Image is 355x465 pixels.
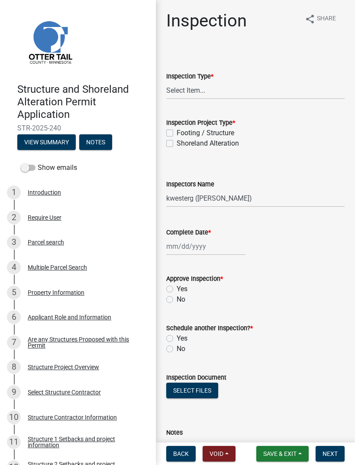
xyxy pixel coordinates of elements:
[28,336,142,348] div: Are any Structures Proposed with this Permit
[21,163,77,173] label: Show emails
[17,134,76,150] button: View Summary
[166,182,214,188] label: Inspectors Name
[166,446,196,462] button: Back
[7,310,21,324] div: 6
[7,360,21,374] div: 8
[17,9,82,74] img: Otter Tail County, Minnesota
[7,260,21,274] div: 4
[28,189,61,195] div: Introduction
[177,138,239,149] label: Shoreland Alteration
[166,375,226,381] label: Inspection Document
[177,284,187,294] label: Yes
[166,430,183,436] label: Notes
[28,389,101,395] div: Select Structure Contractor
[17,83,149,120] h4: Structure and Shoreland Alteration Permit Application
[28,264,87,270] div: Multiple Parcel Search
[28,239,64,245] div: Parcel search
[256,446,309,462] button: Save & Exit
[210,450,223,457] span: Void
[166,383,218,398] button: Select files
[298,10,343,27] button: shareShare
[28,436,142,448] div: Structure 1 Setbacks and project information
[173,450,189,457] span: Back
[7,435,21,449] div: 11
[177,128,234,138] label: Footing / Structure
[203,446,236,462] button: Void
[7,286,21,299] div: 5
[177,294,185,305] label: No
[166,10,247,31] h1: Inspection
[323,450,338,457] span: Next
[28,314,111,320] div: Applicant Role and Information
[17,140,76,146] wm-modal-confirm: Summary
[7,211,21,224] div: 2
[166,74,213,80] label: Inspection Type
[166,325,253,332] label: Schedule another Inspection?
[166,237,245,255] input: mm/dd/yyyy
[7,185,21,199] div: 1
[79,140,112,146] wm-modal-confirm: Notes
[177,344,185,354] label: No
[28,364,99,370] div: Structure Project Overview
[7,385,21,399] div: 9
[28,414,117,420] div: Structure Contractor Information
[17,124,139,132] span: STR-2025-240
[263,450,297,457] span: Save & Exit
[28,289,84,296] div: Property Information
[317,14,336,24] span: Share
[7,410,21,424] div: 10
[79,134,112,150] button: Notes
[177,333,187,344] label: Yes
[166,230,211,236] label: Complete Date
[166,276,223,282] label: Approve Inspection
[7,335,21,349] div: 7
[316,446,345,462] button: Next
[7,235,21,249] div: 3
[166,120,235,126] label: Inspection Project Type
[28,215,61,221] div: Require User
[305,14,315,24] i: share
